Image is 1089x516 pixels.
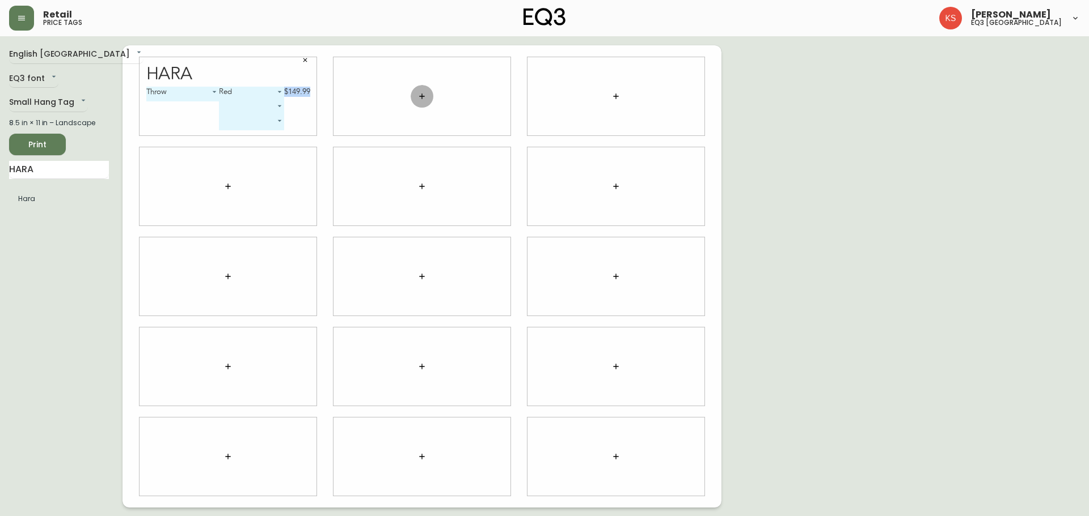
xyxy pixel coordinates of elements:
div: $149.99 [284,87,310,97]
button: Print [9,134,66,155]
div: Red [219,87,284,101]
div: Hara [146,66,310,83]
span: Print [18,138,57,152]
img: logo [524,8,565,26]
div: Small Hang Tag [9,93,88,112]
li: Small Hang Tag [9,189,109,208]
input: Search [9,161,109,179]
h5: eq3 [GEOGRAPHIC_DATA] [971,19,1062,26]
div: 8.5 in × 11 in – Landscape [9,118,109,128]
div: Throw [146,87,220,101]
span: Retail [43,10,72,19]
div: English [GEOGRAPHIC_DATA] [9,45,143,64]
span: [PERSON_NAME] [971,10,1051,19]
div: EQ3 font [9,70,58,88]
h5: price tags [43,19,82,26]
img: e2d2a50d62d185d4f6f97e5250e9c2c6 [939,7,962,29]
